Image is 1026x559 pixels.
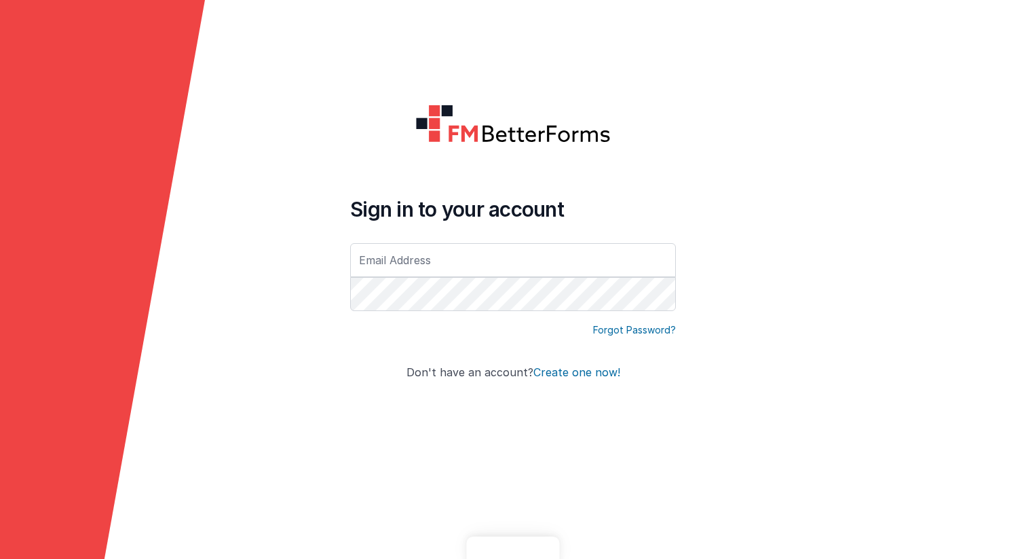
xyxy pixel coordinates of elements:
[350,367,676,379] h4: Don't have an account?
[350,197,676,221] h4: Sign in to your account
[350,243,676,277] input: Email Address
[593,323,676,337] a: Forgot Password?
[533,367,620,379] button: Create one now!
